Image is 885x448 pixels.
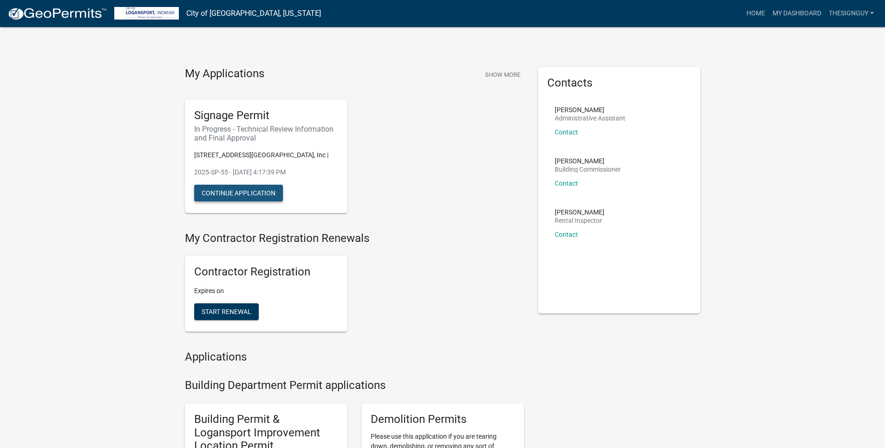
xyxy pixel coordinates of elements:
a: Contact [555,180,578,187]
button: Show More [481,67,524,82]
p: [STREET_ADDRESS][GEOGRAPHIC_DATA], Inc | [194,150,338,160]
a: My Dashboard [769,5,825,22]
h5: Contractor Registration [194,265,338,279]
p: [PERSON_NAME] [555,107,625,113]
p: Expires on [194,286,338,296]
a: Home [743,5,769,22]
p: [PERSON_NAME] [555,209,604,215]
h4: My Applications [185,67,264,81]
a: Thesignguy [825,5,878,22]
h4: Applications [185,350,524,364]
wm-registration-list-section: My Contractor Registration Renewals [185,232,524,340]
h5: Demolition Permits [371,413,515,426]
button: Start Renewal [194,303,259,320]
h5: Signage Permit [194,109,338,122]
h6: In Progress - Technical Review Information and Final Approval [194,125,338,142]
a: City of [GEOGRAPHIC_DATA], [US_STATE] [186,6,321,21]
a: Contact [555,128,578,136]
p: Rental Inspector [555,217,604,224]
a: Contact [555,231,578,238]
p: Building Commissioner [555,166,621,173]
p: Administrative Assistant [555,115,625,121]
img: City of Logansport, Indiana [114,7,179,20]
h5: Contacts [547,76,691,90]
span: Start Renewal [202,308,251,315]
p: 2025-SP-55 - [DATE] 4:17:39 PM [194,167,338,177]
button: Continue Application [194,185,283,201]
p: [PERSON_NAME] [555,158,621,164]
h4: Building Department Permit applications [185,379,524,392]
h4: My Contractor Registration Renewals [185,232,524,245]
